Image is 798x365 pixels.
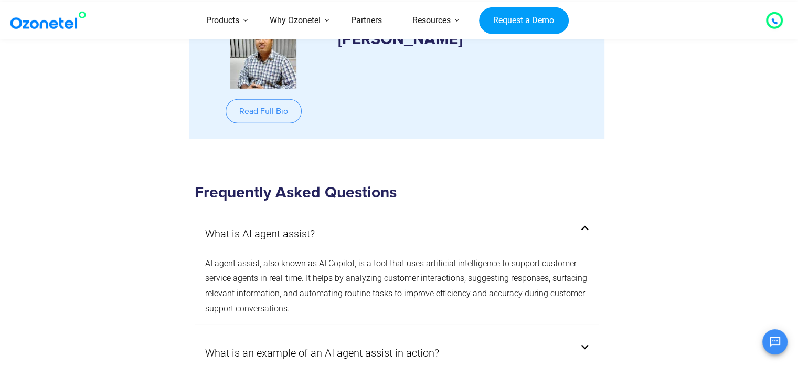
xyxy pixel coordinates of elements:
a: Partners [336,2,397,39]
span: Read Full Bio [239,107,288,116]
a: Products [191,2,254,39]
p: AI agent assist, also known as AI Copilot, is a tool that uses artificial intelligence to support... [205,256,589,317]
a: Why Ozonetel [254,2,336,39]
a: Resources [397,2,466,39]
a: What is AI agent assist? [205,224,315,243]
a: Request a Demo [479,7,569,34]
h3: [PERSON_NAME] [338,23,589,46]
div: What is AI agent assist? [195,219,600,248]
a: What is an example of an AI agent assist in action? [205,343,439,362]
div: What is AI agent assist? [195,248,600,325]
h3: Frequently Asked Questions [195,183,600,203]
button: Open chat [762,329,788,354]
a: Read Full Bio [226,99,302,123]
